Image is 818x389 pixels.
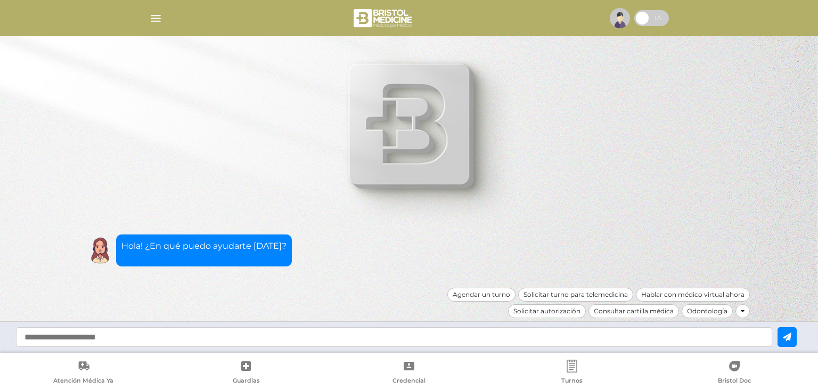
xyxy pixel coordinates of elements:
[165,360,328,387] a: Guardias
[636,288,750,302] div: Hablar con médico virtual ahora
[588,304,679,318] div: Consultar cartilla médica
[718,377,751,386] span: Bristol Doc
[682,304,733,318] div: Odontología
[2,360,165,387] a: Atención Médica Ya
[87,237,113,264] img: Cober IA
[392,377,426,386] span: Credencial
[518,288,633,302] div: Solicitar turno para telemedicina
[561,377,583,386] span: Turnos
[447,288,516,302] div: Agendar un turno
[653,360,816,387] a: Bristol Doc
[121,240,287,253] p: Hola! ¿En qué puedo ayudarte [DATE]?
[149,12,162,25] img: Cober_menu-lines-white.svg
[233,377,260,386] span: Guardias
[352,5,415,31] img: bristol-medicine-blanco.png
[508,304,586,318] div: Solicitar autorización
[490,360,653,387] a: Turnos
[328,360,490,387] a: Credencial
[610,8,630,28] img: profile-placeholder.svg
[53,377,113,386] span: Atención Médica Ya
